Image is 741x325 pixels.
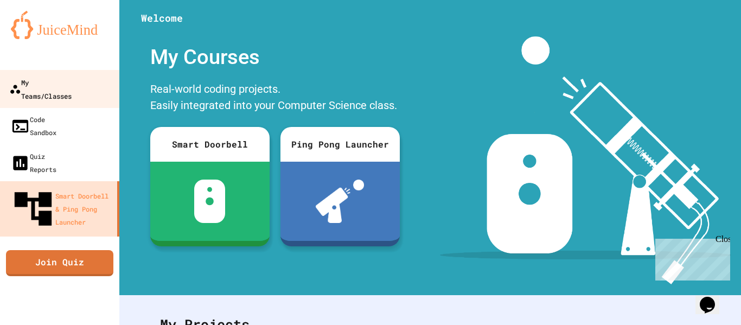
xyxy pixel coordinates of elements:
div: My Teams/Classes [9,75,72,102]
img: sdb-white.svg [194,180,225,223]
div: Quiz Reports [11,150,56,176]
a: Join Quiz [6,250,113,276]
img: ppl-with-ball.png [316,180,364,223]
div: Chat with us now!Close [4,4,75,69]
div: Smart Doorbell [150,127,270,162]
div: Real-world coding projects. Easily integrated into your Computer Science class. [145,78,405,119]
div: My Courses [145,36,405,78]
div: Code Sandbox [11,113,56,139]
div: Smart Doorbell & Ping Pong Launcher [11,187,113,231]
img: banner-image-my-projects.png [440,36,731,284]
iframe: chat widget [695,282,730,314]
img: logo-orange.svg [11,11,108,39]
iframe: chat widget [651,234,730,281]
div: Ping Pong Launcher [280,127,400,162]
